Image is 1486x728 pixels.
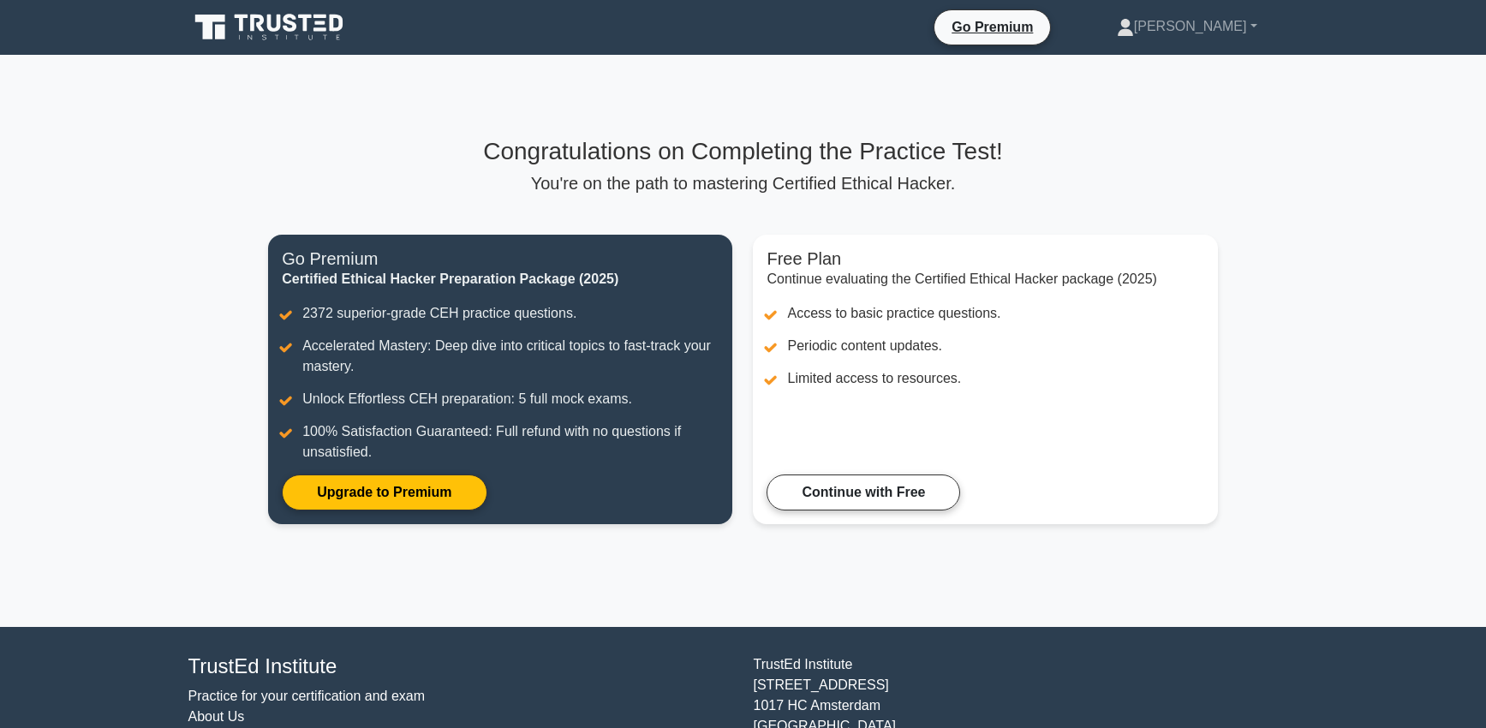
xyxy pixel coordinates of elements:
[941,16,1043,38] a: Go Premium
[188,689,426,703] a: Practice for your certification and exam
[767,474,960,510] a: Continue with Free
[282,474,486,510] a: Upgrade to Premium
[188,709,245,724] a: About Us
[268,173,1218,194] p: You're on the path to mastering Certified Ethical Hacker.
[188,654,733,679] h4: TrustEd Institute
[1076,9,1298,44] a: [PERSON_NAME]
[268,137,1218,166] h3: Congratulations on Completing the Practice Test!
